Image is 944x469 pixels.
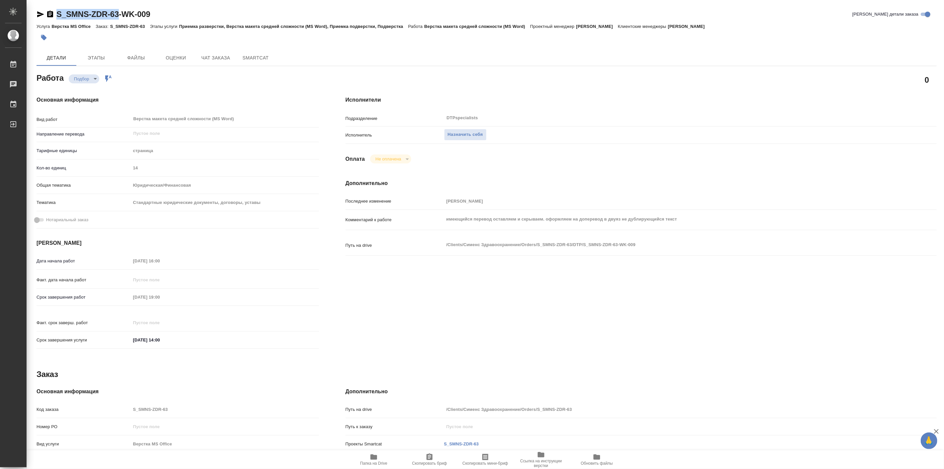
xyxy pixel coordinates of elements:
[131,335,189,345] input: ✎ Введи что-нибудь
[444,422,888,431] input: Пустое поле
[37,406,131,413] p: Код заказа
[925,74,929,85] h2: 0
[923,434,935,448] span: 🙏
[576,24,618,29] p: [PERSON_NAME]
[346,406,444,413] p: Путь на drive
[346,242,444,249] p: Путь на drive
[444,196,888,206] input: Пустое поле
[131,180,319,191] div: Юридическая/Финансовая
[513,450,569,469] button: Ссылка на инструкции верстки
[80,54,112,62] span: Этапы
[37,182,131,189] p: Общая тематика
[110,24,150,29] p: S_SMNS-ZDR-63
[346,441,444,447] p: Проекты Smartcat
[37,147,131,154] p: Тарифные единицы
[37,239,319,247] h4: [PERSON_NAME]
[444,441,479,446] a: S_SMNS-ZDR-63
[200,54,232,62] span: Чат заказа
[346,423,444,430] p: Путь к заказу
[346,217,444,223] p: Комментарий к работе
[56,10,150,19] a: S_SMNS-ZDR-63-WK-009
[517,459,565,468] span: Ссылка на инструкции верстки
[346,132,444,139] p: Исполнитель
[179,24,408,29] p: Приемка разверстки, Верстка макета средней сложности (MS Word), Приемка подверстки, Подверстка
[346,115,444,122] p: Подразделение
[131,405,319,414] input: Пустое поле
[37,199,131,206] p: Тематика
[581,461,613,466] span: Обновить файлы
[131,163,319,173] input: Пустое поле
[346,96,937,104] h4: Исполнители
[96,24,110,29] p: Заказ:
[37,258,131,264] p: Дата начала работ
[69,74,99,83] div: Подбор
[131,318,189,328] input: Пустое поле
[131,422,319,431] input: Пустое поле
[921,432,937,449] button: 🙏
[457,450,513,469] button: Скопировать мини-бриф
[346,155,365,163] h4: Оплата
[40,54,72,62] span: Детали
[160,54,192,62] span: Оценки
[51,24,96,29] p: Верстка MS Office
[370,154,411,163] div: Подбор
[852,11,918,18] span: [PERSON_NAME] детали заказа
[37,320,131,326] p: Факт. срок заверш. работ
[424,24,530,29] p: Верстка макета средней сложности (MS Word)
[444,129,487,141] button: Назначить себя
[131,439,319,449] input: Пустое поле
[373,156,403,162] button: Не оплачена
[131,275,189,285] input: Пустое поле
[46,10,54,18] button: Скопировать ссылку
[37,423,131,430] p: Номер РО
[569,450,625,469] button: Обновить файлы
[408,24,425,29] p: Работа
[37,294,131,301] p: Срок завершения работ
[530,24,576,29] p: Проектный менеджер
[131,256,189,266] input: Пустое поле
[346,198,444,205] p: Последнее изменение
[37,96,319,104] h4: Основная информация
[346,450,402,469] button: Папка на Drive
[120,54,152,62] span: Файлы
[37,441,131,447] p: Вид услуги
[346,179,937,187] h4: Дополнительно
[37,369,58,380] h2: Заказ
[37,30,51,45] button: Добавить тэг
[72,76,91,82] button: Подбор
[131,292,189,302] input: Пустое поле
[448,131,483,139] span: Назначить себя
[133,130,303,138] input: Пустое поле
[37,116,131,123] p: Вид работ
[37,165,131,171] p: Кол-во единиц
[131,197,319,208] div: Стандартные юридические документы, договоры, уставы
[444,214,888,225] textarea: имеющийся перевод оставляем и скрываем. оформляем на доперевод в двуяз не дублирующийся текст
[444,239,888,250] textarea: /Clients/Сименс Здравоохранение/Orders/S_SMNS-ZDR-63/DTP/S_SMNS-ZDR-63-WK-009
[37,131,131,138] p: Направление перевода
[360,461,387,466] span: Папка на Drive
[37,10,44,18] button: Скопировать ссылку для ЯМессенджера
[46,217,88,223] span: Нотариальный заказ
[462,461,508,466] span: Скопировать мини-бриф
[668,24,710,29] p: [PERSON_NAME]
[402,450,457,469] button: Скопировать бриф
[37,71,64,83] h2: Работа
[37,24,51,29] p: Услуга
[150,24,179,29] p: Этапы услуги
[444,405,888,414] input: Пустое поле
[240,54,272,62] span: SmartCat
[131,145,319,156] div: страница
[37,277,131,283] p: Факт. дата начала работ
[37,337,131,343] p: Срок завершения услуги
[412,461,447,466] span: Скопировать бриф
[346,388,937,396] h4: Дополнительно
[618,24,668,29] p: Клиентские менеджеры
[37,388,319,396] h4: Основная информация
